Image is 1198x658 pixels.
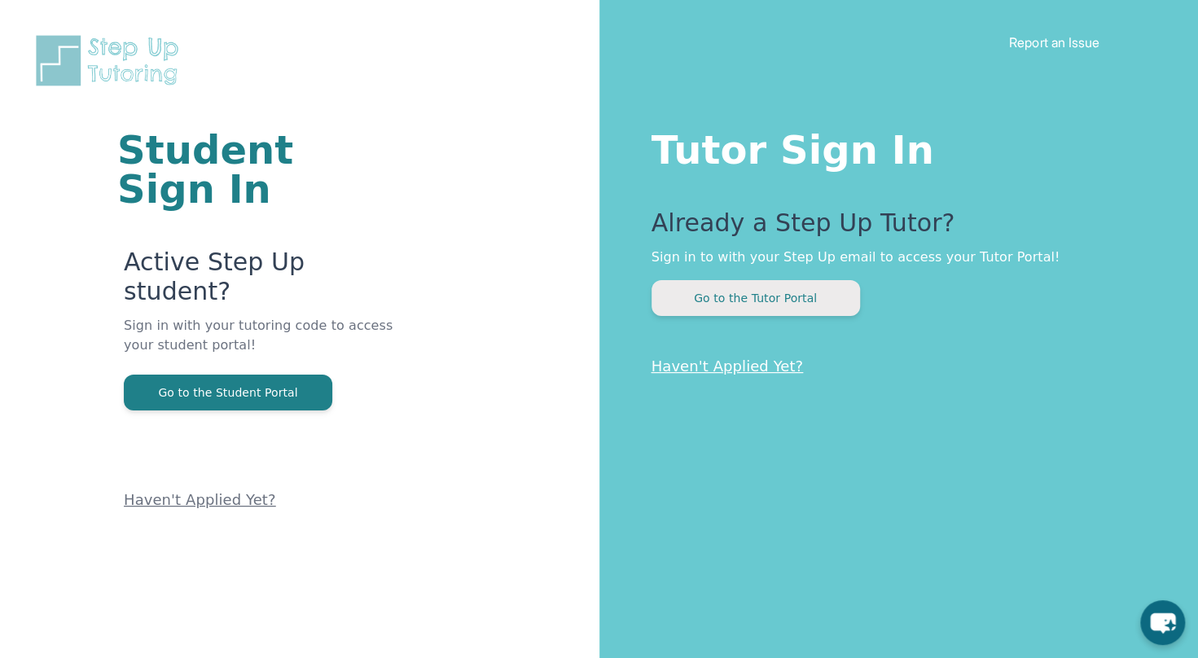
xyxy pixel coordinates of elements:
[124,375,332,410] button: Go to the Student Portal
[652,208,1134,248] p: Already a Step Up Tutor?
[124,384,332,400] a: Go to the Student Portal
[652,290,860,305] a: Go to the Tutor Portal
[124,491,276,508] a: Haven't Applied Yet?
[652,358,804,375] a: Haven't Applied Yet?
[33,33,189,89] img: Step Up Tutoring horizontal logo
[652,248,1134,267] p: Sign in to with your Step Up email to access your Tutor Portal!
[652,124,1134,169] h1: Tutor Sign In
[124,248,404,316] p: Active Step Up student?
[652,280,860,316] button: Go to the Tutor Portal
[117,130,404,208] h1: Student Sign In
[1009,34,1099,50] a: Report an Issue
[124,316,404,375] p: Sign in with your tutoring code to access your student portal!
[1140,600,1185,645] button: chat-button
